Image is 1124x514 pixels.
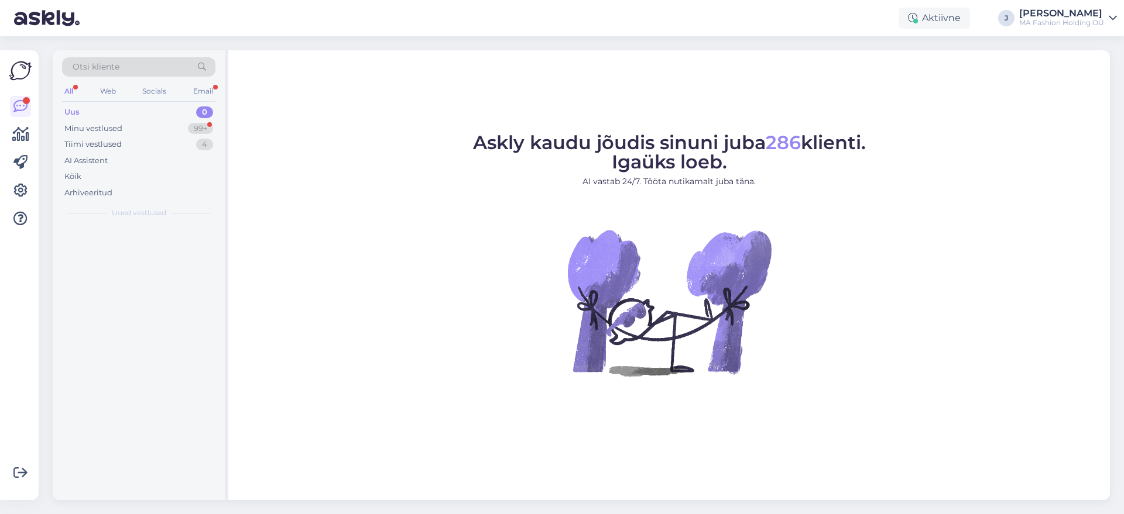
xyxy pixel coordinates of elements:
div: 0 [196,106,213,118]
div: Web [98,84,118,99]
img: No Chat active [564,197,775,408]
div: All [62,84,76,99]
span: Otsi kliente [73,61,119,73]
img: Askly Logo [9,60,32,82]
p: AI vastab 24/7. Tööta nutikamalt juba täna. [473,175,866,188]
a: [PERSON_NAME]MA Fashion Holding OÜ [1019,9,1117,27]
div: 4 [196,139,213,150]
div: Email [191,84,215,99]
span: Uued vestlused [112,208,166,218]
div: 99+ [188,123,213,134]
div: Aktiivne [899,8,970,29]
div: MA Fashion Holding OÜ [1019,18,1104,27]
div: Socials [140,84,169,99]
div: AI Assistent [64,155,108,167]
div: Tiimi vestlused [64,139,122,150]
span: Askly kaudu jõudis sinuni juba klienti. Igaüks loeb. [473,131,866,173]
div: Minu vestlused [64,123,122,134]
span: 286 [766,131,801,154]
div: Kõik [64,171,81,182]
div: [PERSON_NAME] [1019,9,1104,18]
div: J [998,10,1015,26]
div: Arhiveeritud [64,187,112,199]
div: Uus [64,106,80,118]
